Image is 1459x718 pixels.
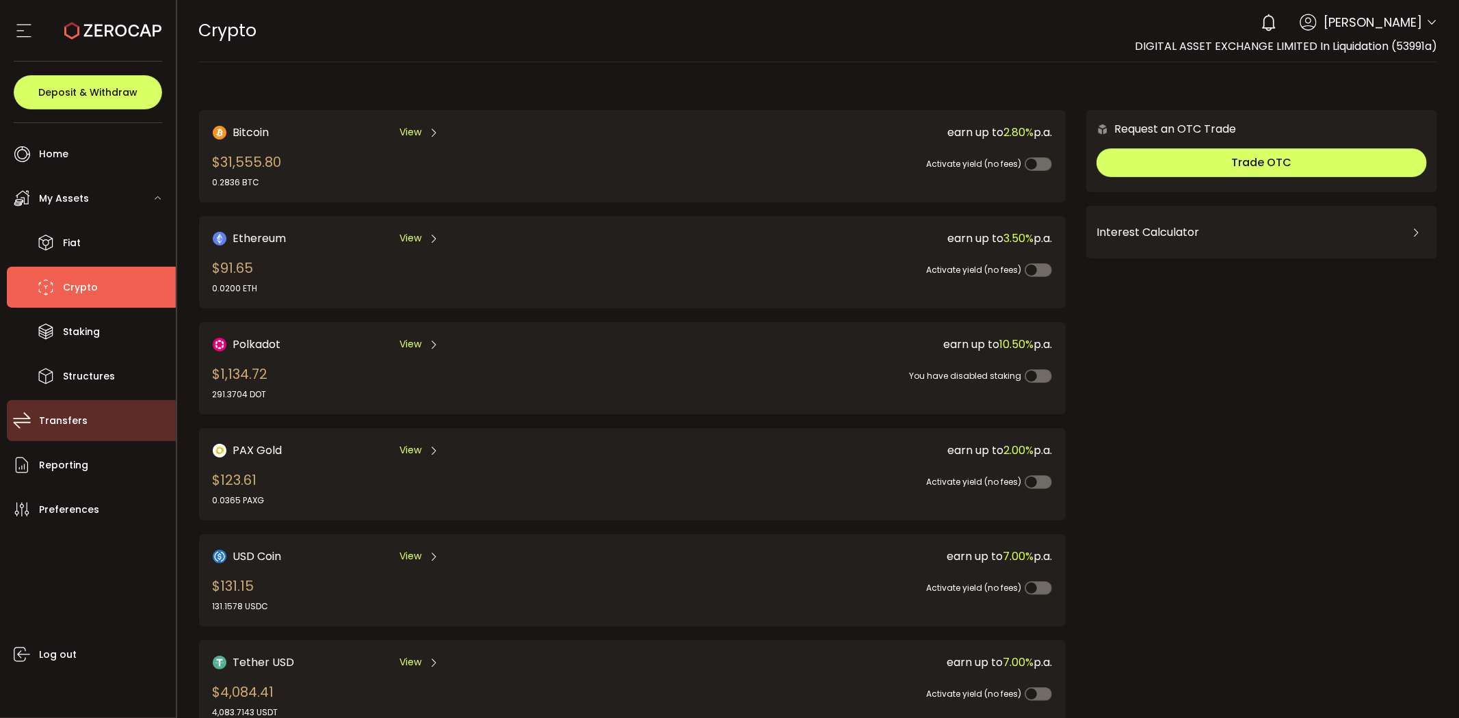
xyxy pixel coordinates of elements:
div: $91.65 [213,258,258,295]
span: View [399,443,421,457]
div: 131.1578 USDC [213,600,269,613]
img: Tether USD [213,656,226,669]
img: PAX Gold [213,444,226,457]
img: 6nGpN7MZ9FLuBP83NiajKbTRY4UzlzQtBKtCrLLspmCkSvCZHBKvY3NxgQaT5JnOQREvtQ257bXeeSTueZfAPizblJ+Fe8JwA... [1096,123,1109,135]
button: Trade OTC [1096,148,1427,177]
div: 0.0200 ETH [213,282,258,295]
span: View [399,125,421,139]
span: View [399,655,421,669]
span: Fiat [63,233,81,253]
div: $131.15 [213,576,269,613]
span: Preferences [39,500,99,520]
span: 7.00% [1003,654,1034,670]
div: earn up to p.a. [618,124,1052,141]
span: Crypto [63,278,98,297]
span: 3.50% [1003,230,1034,246]
div: earn up to p.a. [618,442,1052,459]
img: Bitcoin [213,126,226,139]
span: Transfers [39,411,88,431]
div: $123.61 [213,470,265,507]
span: Polkadot [233,336,281,353]
span: Structures [63,367,115,386]
span: View [399,337,421,351]
span: Activate yield (no fees) [926,476,1021,488]
img: DOT [213,338,226,351]
span: View [399,231,421,245]
span: Trade OTC [1231,155,1291,170]
img: Ethereum [213,232,226,245]
span: View [399,549,421,563]
span: Activate yield (no fees) [926,158,1021,170]
span: 2.80% [1003,124,1034,140]
span: 7.00% [1003,548,1034,564]
iframe: Chat Widget [1391,652,1459,718]
span: Bitcoin [233,124,270,141]
div: 291.3704 DOT [213,388,268,401]
div: $1,134.72 [213,364,268,401]
span: Activate yield (no fees) [926,582,1021,594]
span: Home [39,144,68,164]
div: Request an OTC Trade [1086,120,1236,137]
span: Crypto [199,18,257,42]
span: You have disabled staking [909,370,1021,382]
div: 0.2836 BTC [213,176,282,189]
span: DIGITAL ASSET EXCHANGE LIMITED In Liquidation (53991a) [1135,38,1437,54]
span: Tether USD [233,654,295,671]
span: 10.50% [999,336,1034,352]
span: Staking [63,322,100,342]
span: Log out [39,645,77,665]
div: 0.0365 PAXG [213,494,265,507]
div: earn up to p.a. [618,336,1052,353]
div: earn up to p.a. [618,230,1052,247]
button: Deposit & Withdraw [14,75,162,109]
span: PAX Gold [233,442,282,459]
img: USD Coin [213,550,226,563]
div: earn up to p.a. [618,548,1052,565]
span: [PERSON_NAME] [1324,13,1422,31]
span: Ethereum [233,230,287,247]
span: Deposit & Withdraw [38,88,137,97]
span: Reporting [39,455,88,475]
div: Interest Calculator [1096,216,1427,249]
span: My Assets [39,189,89,209]
span: USD Coin [233,548,282,565]
div: earn up to p.a. [618,654,1052,671]
span: Activate yield (no fees) [926,688,1021,700]
span: Activate yield (no fees) [926,264,1021,276]
span: 2.00% [1003,442,1034,458]
div: $31,555.80 [213,152,282,189]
